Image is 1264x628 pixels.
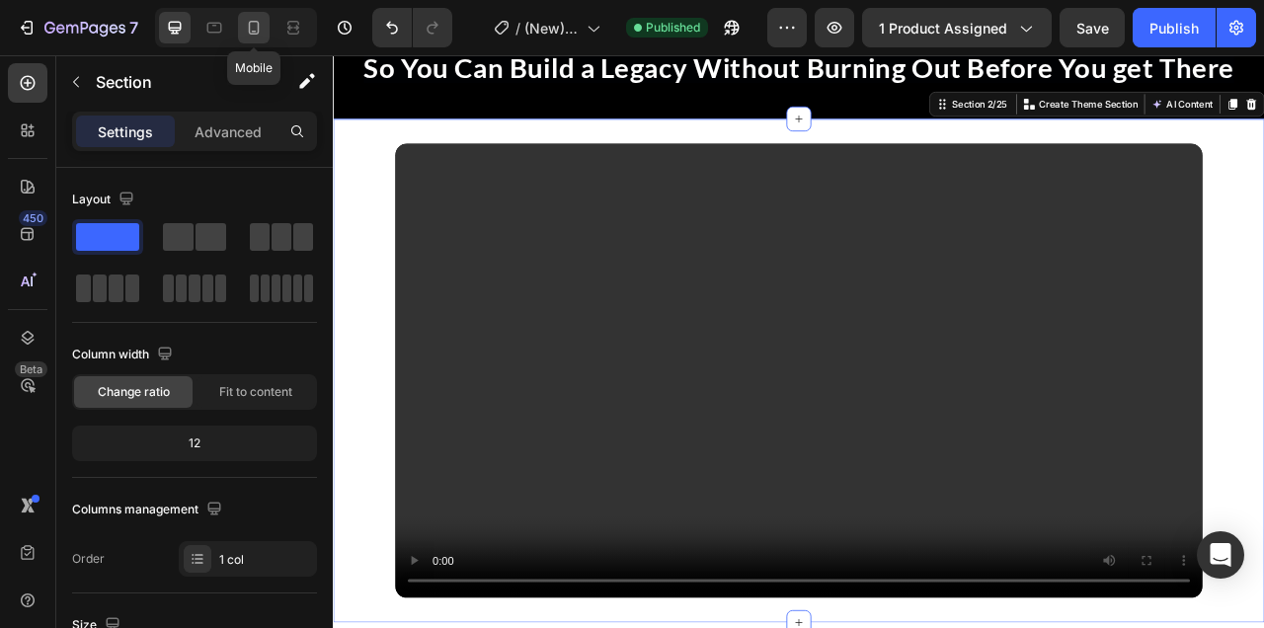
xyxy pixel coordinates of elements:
div: Column width [72,342,177,368]
span: Fit to content [219,383,292,401]
button: AI Content [1037,50,1124,74]
div: Beta [15,361,47,377]
div: Order [72,550,105,568]
p: Section [96,70,258,94]
span: 1 product assigned [879,18,1007,39]
span: Change ratio [98,383,170,401]
div: Undo/Redo [372,8,452,47]
div: Open Intercom Messenger [1197,531,1244,579]
button: 7 [8,8,147,47]
button: Save [1060,8,1125,47]
span: / [515,18,520,39]
span: Published [646,19,700,37]
p: Advanced [195,121,262,142]
div: Layout [72,187,138,213]
p: Settings [98,121,153,142]
div: 1 col [219,551,312,569]
iframe: Design area [333,55,1264,628]
p: Create Theme Section [898,53,1024,71]
p: 7 [129,16,138,39]
div: 12 [76,430,313,457]
div: Publish [1149,18,1199,39]
span: Save [1076,20,1109,37]
div: Section 2/25 [783,53,861,71]
div: 450 [19,210,47,226]
span: (New) DIGITAL PRODUCT SALES PAGE TEMPLATE | [PERSON_NAME] Planes [524,18,579,39]
button: 1 product assigned [862,8,1052,47]
div: Columns management [72,497,226,523]
button: Publish [1133,8,1216,47]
